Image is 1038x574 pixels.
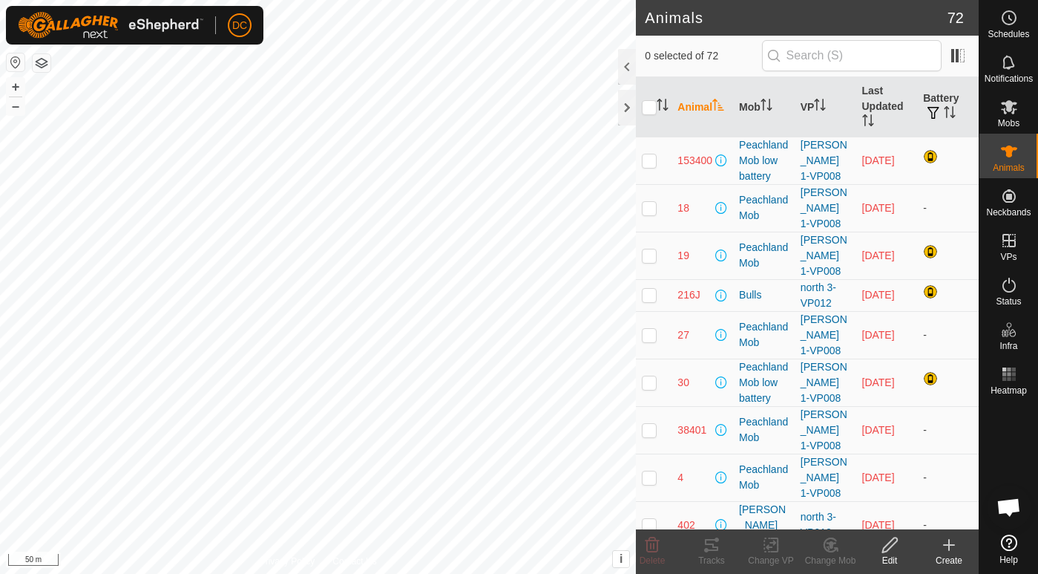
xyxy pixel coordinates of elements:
span: 10 Oct 2025, 1:40 pm [862,154,895,166]
td: - [917,311,979,359]
span: 402 [677,518,694,533]
div: Create [919,554,979,567]
a: [PERSON_NAME] 1-VP008 [801,456,847,499]
span: 10 Oct 2025, 5:07 pm [862,519,895,531]
span: VPs [1000,252,1016,261]
div: Change Mob [801,554,860,567]
span: Animals [993,163,1025,172]
span: Schedules [988,30,1029,39]
td: - [917,184,979,232]
div: Edit [860,554,919,567]
div: Peachland Mob low battery [739,359,789,406]
p-sorticon: Activate to sort [761,101,772,113]
button: Map Layers [33,54,50,72]
a: Contact Us [332,555,376,568]
a: [PERSON_NAME] 1-VP008 [801,408,847,451]
span: 216J [677,287,700,303]
p-sorticon: Activate to sort [712,101,724,113]
a: [PERSON_NAME] 1-VP008 [801,234,847,277]
th: VP [795,77,856,137]
p-sorticon: Activate to sort [944,108,956,120]
a: north 3-VP012 [801,511,836,538]
a: [PERSON_NAME] 1-VP008 [801,139,847,182]
button: – [7,97,24,115]
div: Peachland Mob [739,414,789,446]
td: - [917,454,979,501]
span: Infra [999,342,1017,350]
input: Search (S) [762,40,942,71]
span: Delete [640,555,666,566]
span: 19 [677,248,689,264]
div: Open chat [987,485,1031,529]
th: Last Updated [856,77,918,137]
span: 10 Oct 2025, 5:05 pm [862,424,895,436]
a: [PERSON_NAME] 1-VP008 [801,361,847,404]
button: Reset Map [7,53,24,71]
div: Peachland Mob [739,240,789,271]
div: Peachland Mob [739,192,789,224]
span: 18 [677,200,689,216]
th: Animal [671,77,733,137]
td: - [917,501,979,549]
span: 4 [677,470,683,486]
a: north 3-VP012 [801,281,836,309]
span: Mobs [998,119,1019,128]
span: Neckbands [986,208,1031,217]
h2: Animals [645,9,947,27]
span: DC [232,18,247,33]
th: Battery [917,77,979,137]
p-sorticon: Activate to sort [814,101,826,113]
div: Bulls [739,287,789,303]
span: i [620,552,623,565]
div: Change VP [741,554,801,567]
p-sorticon: Activate to sort [657,101,669,113]
span: 0 selected of 72 [645,48,761,64]
span: 27 [677,327,689,343]
span: Notifications [985,74,1033,83]
th: Mob [733,77,795,137]
div: Peachland Mob [739,462,789,493]
span: 38401 [677,423,706,438]
div: [PERSON_NAME] Mob [739,502,789,549]
span: 10 Oct 2025, 5:04 pm [862,472,895,483]
button: + [7,78,24,96]
span: 10 Oct 2025, 5:07 pm [862,376,895,388]
span: 10 Oct 2025, 5:06 pm [862,250,895,261]
span: 72 [947,7,964,29]
span: Heatmap [991,386,1027,395]
img: Gallagher Logo [18,12,203,39]
div: Tracks [682,554,741,567]
td: - [917,406,979,454]
span: 10 Oct 2025, 5:10 pm [862,202,895,214]
span: 10 Oct 2025, 5:04 pm [862,289,895,301]
button: i [613,551,629,567]
div: Peachland Mob low battery [739,137,789,184]
span: Help [999,555,1018,564]
a: [PERSON_NAME] 1-VP008 [801,186,847,229]
span: Status [996,297,1021,306]
a: [PERSON_NAME] 1-VP008 [801,313,847,356]
p-sorticon: Activate to sort [862,117,874,128]
a: Privacy Policy [260,555,315,568]
div: Peachland Mob [739,319,789,350]
span: 153400 [677,153,712,169]
span: 30 [677,375,689,391]
a: Help [979,529,1038,570]
span: 10 Oct 2025, 5:03 pm [862,329,895,341]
